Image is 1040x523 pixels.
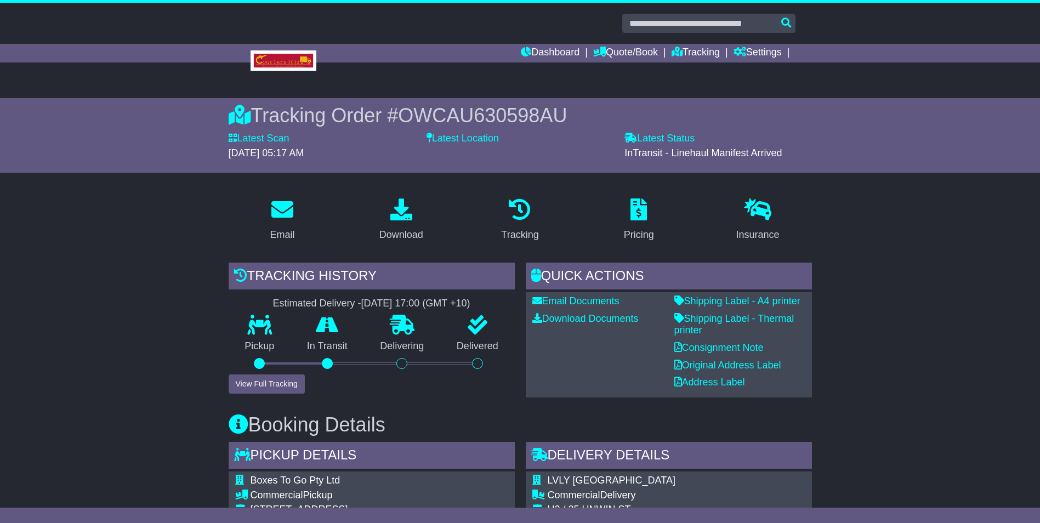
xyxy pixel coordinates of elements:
label: Latest Location [427,133,499,145]
p: Pickup [229,340,291,353]
a: Quote/Book [593,44,658,62]
div: Pricing [624,228,654,242]
a: Email [263,195,302,246]
div: Tracking Order # [229,104,812,127]
div: Delivery [548,490,715,502]
a: Shipping Label - A4 printer [674,295,800,306]
button: View Full Tracking [229,374,305,394]
span: Commercial [548,490,600,501]
p: Delivering [364,340,441,353]
a: Shipping Label - Thermal printer [674,313,794,336]
div: [STREET_ADDRESS] [251,504,418,516]
a: Settings [734,44,782,62]
a: Tracking [494,195,545,246]
span: LVLY [GEOGRAPHIC_DATA] [548,475,675,486]
div: [DATE] 17:00 (GMT +10) [361,298,470,310]
div: Email [270,228,294,242]
div: U2 / 25 UNWIN ST [548,504,715,516]
span: Commercial [251,490,303,501]
a: Download [372,195,430,246]
a: Dashboard [521,44,579,62]
div: Pickup Details [229,442,515,471]
div: Download [379,228,423,242]
h3: Booking Details [229,414,812,436]
div: Tracking history [229,263,515,292]
div: Delivery Details [526,442,812,471]
div: Tracking [501,228,538,242]
span: OWCAU630598AU [398,104,567,127]
div: Quick Actions [526,263,812,292]
div: Pickup [251,490,418,502]
p: In Transit [291,340,364,353]
p: Delivered [440,340,515,353]
div: Estimated Delivery - [229,298,515,310]
a: Address Label [674,377,745,388]
a: Download Documents [532,313,639,324]
a: Original Address Label [674,360,781,371]
label: Latest Scan [229,133,289,145]
div: Insurance [736,228,780,242]
a: Pricing [617,195,661,246]
span: [DATE] 05:17 AM [229,147,304,158]
span: InTransit - Linehaul Manifest Arrived [624,147,782,158]
a: Consignment Note [674,342,764,353]
a: Tracking [672,44,720,62]
span: Boxes To Go Pty Ltd [251,475,340,486]
a: Email Documents [532,295,620,306]
a: Insurance [729,195,787,246]
label: Latest Status [624,133,695,145]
